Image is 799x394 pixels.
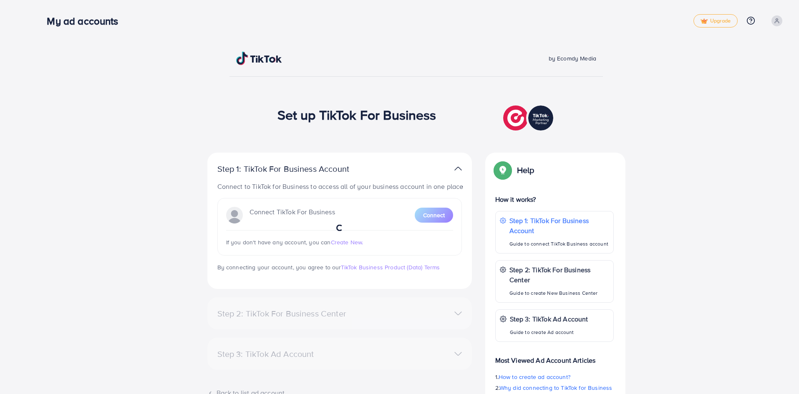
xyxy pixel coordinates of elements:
span: How to create ad account? [499,373,570,381]
h1: Set up TikTok For Business [277,107,436,123]
img: TikTok [236,52,282,65]
p: Step 3: TikTok Ad Account [510,314,588,324]
p: 1. [495,372,614,382]
img: Popup guide [495,163,510,178]
h3: My ad accounts [47,15,125,27]
p: Guide to create New Business Center [509,288,609,298]
img: tick [701,18,708,24]
span: Upgrade [701,18,731,24]
span: by Ecomdy Media [549,54,596,63]
p: How it works? [495,194,614,204]
p: Help [517,165,534,175]
p: Guide to connect TikTok Business account [509,239,609,249]
p: Step 1: TikTok For Business Account [509,216,609,236]
a: tickUpgrade [693,14,738,28]
p: Step 1: TikTok For Business Account [217,164,376,174]
img: TikTok partner [503,103,555,133]
p: Guide to create Ad account [510,327,588,337]
p: Most Viewed Ad Account Articles [495,349,614,365]
p: Step 2: TikTok For Business Center [509,265,609,285]
img: TikTok partner [454,163,462,175]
